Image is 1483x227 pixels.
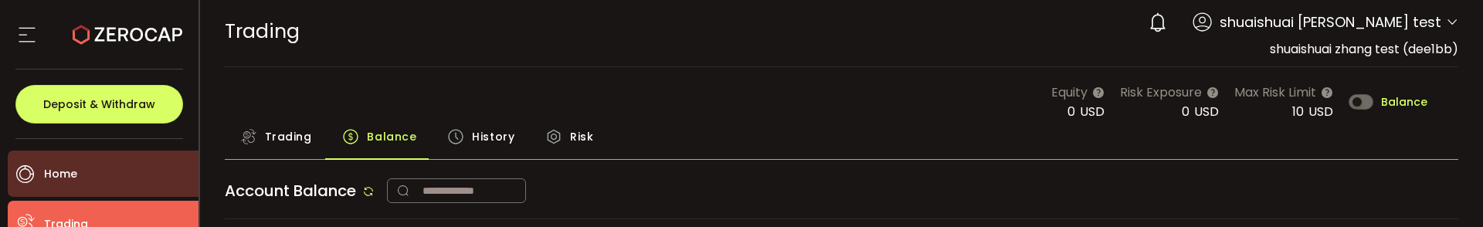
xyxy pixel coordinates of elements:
[1220,12,1441,32] span: shuaishuai [PERSON_NAME] test
[1234,83,1316,102] span: Max Risk Limit
[44,163,77,185] span: Home
[1051,83,1088,102] span: Equity
[1292,103,1304,120] span: 10
[367,121,416,152] span: Balance
[1080,103,1105,120] span: USD
[1299,60,1483,227] iframe: Chat Widget
[570,121,593,152] span: Risk
[1194,103,1219,120] span: USD
[225,180,356,202] span: Account Balance
[225,18,300,45] span: Trading
[265,121,312,152] span: Trading
[472,121,514,152] span: History
[15,85,183,124] button: Deposit & Withdraw
[1299,60,1483,227] div: 聊天小组件
[1067,103,1075,120] span: 0
[1182,103,1189,120] span: 0
[1270,40,1458,58] span: shuaishuai zhang test (dee1bb)
[43,99,155,110] span: Deposit & Withdraw
[1120,83,1202,102] span: Risk Exposure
